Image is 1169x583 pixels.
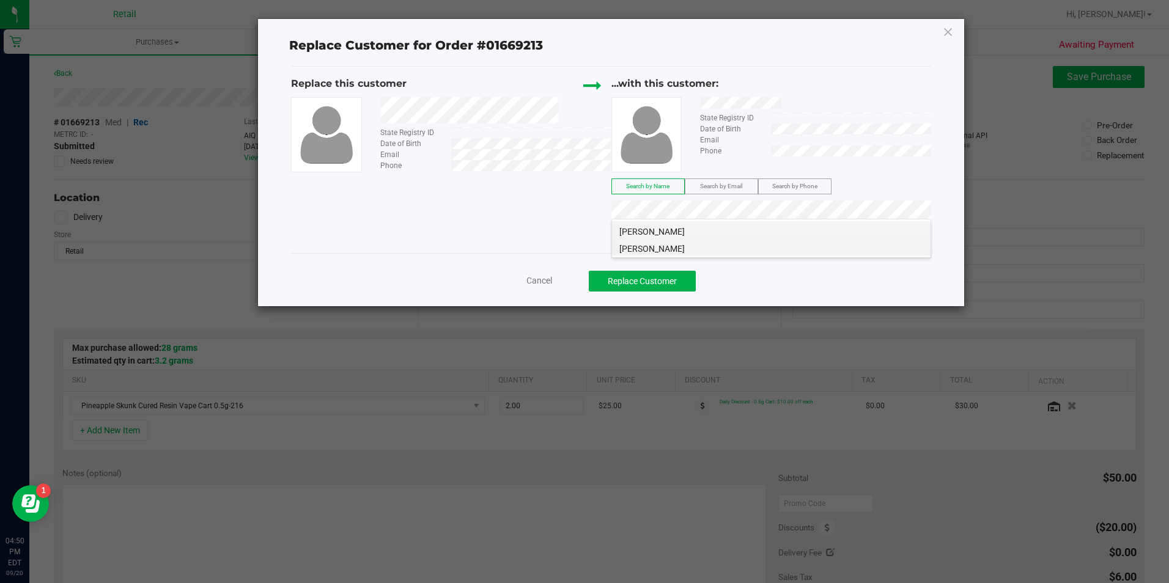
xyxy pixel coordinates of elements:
[371,149,451,160] div: Email
[589,271,696,291] button: Replace Customer
[294,103,359,166] img: user-icon.png
[12,485,49,522] iframe: Resource center
[691,145,771,156] div: Phone
[291,78,407,89] span: Replace this customer
[691,123,771,134] div: Date of Birth
[614,103,679,166] img: user-icon.png
[36,483,51,498] iframe: Resource center unread badge
[626,183,669,189] span: Search by Name
[772,183,817,189] span: Search by Phone
[371,138,451,149] div: Date of Birth
[691,134,771,145] div: Email
[371,160,451,171] div: Phone
[611,78,718,89] span: ...with this customer:
[526,276,552,285] span: Cancel
[691,112,771,123] div: State Registry ID
[282,35,550,56] span: Replace Customer for Order #01669213
[371,127,451,138] div: State Registry ID
[700,183,742,189] span: Search by Email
